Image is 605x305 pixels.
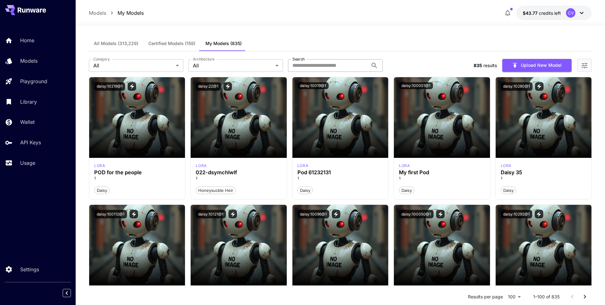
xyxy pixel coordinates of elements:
button: daisy [94,186,110,194]
button: Upload New Model [502,59,572,72]
p: lora [196,163,206,169]
button: Open more filters [581,61,588,69]
div: FLUX.1 D [501,163,511,169]
button: daisy:100001@1 [399,82,433,89]
label: Search [292,56,305,62]
button: daisy:100112@1 [94,210,127,218]
button: daisy [399,186,414,194]
img: no-image-qHGxvh9x.jpeg [191,77,286,158]
span: daisy [298,187,313,194]
span: daisy [501,187,516,194]
p: Library [20,98,37,106]
span: All [193,62,273,69]
span: Certified Models (159) [148,41,195,46]
img: no-image-qHGxvh9x.jpeg [89,205,185,285]
img: no-image-qHGxvh9x.jpeg [292,77,388,158]
a: Models [89,9,106,17]
p: lora [501,163,511,169]
span: My Models (835) [205,41,242,46]
button: View trigger words [332,210,340,218]
button: View trigger words [223,82,232,91]
div: 100 [505,292,523,301]
span: daisy [95,187,109,194]
button: View trigger words [130,210,138,218]
button: daisy:10019@1 [297,82,329,89]
span: 835 [474,63,482,68]
button: Go to next page [579,291,591,303]
button: daisy:10292@1 [501,210,532,218]
img: no-image-qHGxvh9x.jpeg [89,77,185,158]
span: daisy [399,187,414,194]
div: FLUX.1 D [94,163,105,169]
img: no-image-qHGxvh9x.jpeg [394,77,490,158]
span: All [93,62,173,69]
p: lora [297,163,308,169]
h3: 022-dsymchlwlf [196,170,281,176]
p: API Keys [20,139,41,146]
button: View trigger words [436,210,445,218]
span: All Models (313,229) [94,41,138,46]
p: Models [20,57,37,65]
button: daisy [297,186,313,194]
div: $43.76526 [523,10,561,16]
div: FLUX.1 D [399,163,410,169]
button: View trigger words [535,82,544,91]
button: daisy:22@1 [196,82,221,91]
p: Playground [20,78,47,85]
button: daisy [501,186,516,194]
button: daisy:100050@1 [399,210,434,218]
p: Settings [20,266,39,273]
p: lora [94,163,105,169]
p: 1 [501,176,586,181]
a: My Models [118,9,144,17]
img: no-image-qHGxvh9x.jpeg [496,205,591,285]
button: Collapse sidebar [63,289,71,297]
span: results [483,63,497,68]
p: lora [399,163,410,169]
span: $43.77 [523,10,539,16]
button: Honeysuckle Heir [196,186,236,194]
h3: Daisy 35 [501,170,586,176]
nav: breadcrumb [89,9,144,17]
div: CV [566,8,575,18]
img: no-image-qHGxvh9x.jpeg [191,205,286,285]
p: 1–100 of 835 [533,294,560,300]
h3: POD for the people [94,170,180,176]
label: Architecture [193,56,214,62]
button: daisy:10219@1 [94,82,125,91]
img: no-image-qHGxvh9x.jpeg [394,205,490,285]
span: credits left [539,10,561,16]
p: 1 [196,176,281,181]
button: daisy:10280@1 [501,82,533,91]
p: Home [20,37,34,44]
button: View trigger words [128,82,136,91]
p: Usage [20,159,35,167]
h3: Pod 61232131 [297,170,383,176]
span: Honeysuckle Heir [196,187,235,194]
div: FLUX.1 D [297,163,308,169]
button: daisy:10096@1 [297,210,329,218]
label: Category [93,56,110,62]
div: Collapse sidebar [67,287,76,299]
button: View trigger words [535,210,543,218]
h3: My first Pod [399,170,485,176]
button: View trigger words [228,210,237,218]
img: no-image-qHGxvh9x.jpeg [496,77,591,158]
p: 1 [399,176,485,181]
p: Wallet [20,118,35,126]
button: daisy:10121@1 [196,210,226,218]
button: $43.76526CV [516,6,592,20]
p: Results per page [468,294,503,300]
p: 1 [297,176,383,181]
img: no-image-qHGxvh9x.jpeg [292,205,388,285]
div: FLUX.1 D [196,163,206,169]
p: 1 [94,176,180,181]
